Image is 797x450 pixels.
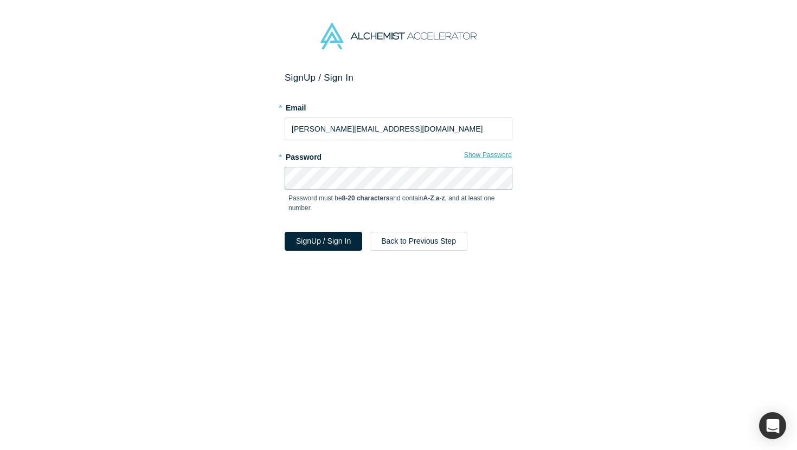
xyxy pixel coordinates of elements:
p: Password must be and contain , , and at least one number. [288,193,509,213]
label: Password [285,148,512,163]
button: Back to Previous Step [370,232,467,251]
strong: A-Z [423,194,434,202]
button: Show Password [464,148,512,162]
strong: 8-20 characters [342,194,390,202]
img: Alchemist Accelerator Logo [320,23,477,49]
button: SignUp / Sign In [285,232,362,251]
strong: a-z [436,194,445,202]
h2: Sign Up / Sign In [285,72,512,83]
label: Email [285,99,512,114]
